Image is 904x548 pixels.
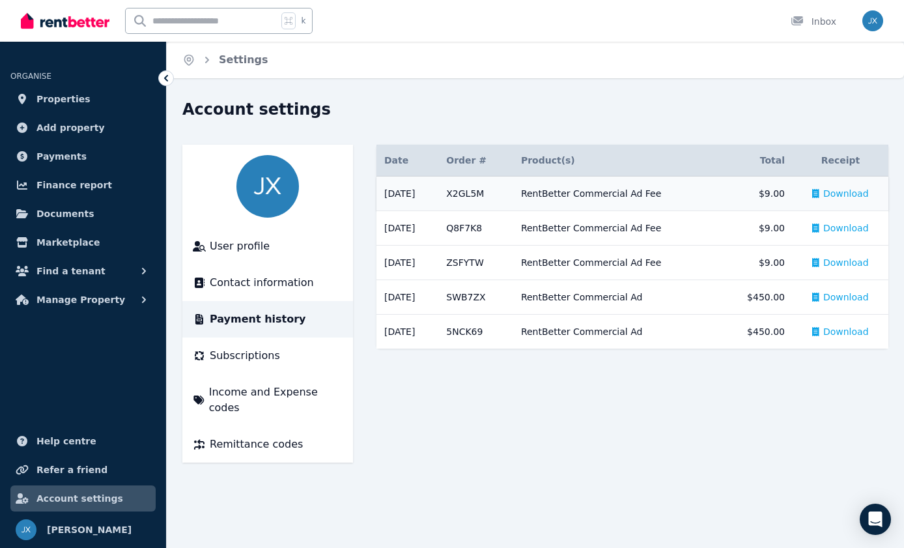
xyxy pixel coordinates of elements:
a: Subscriptions [193,348,343,364]
span: Marketplace [36,235,100,250]
span: Income and Expense codes [209,384,343,416]
td: [DATE] [376,246,438,280]
span: Documents [36,206,94,222]
a: Remittance codes [193,437,343,452]
a: Payments [10,143,156,169]
span: Download [823,291,869,304]
td: $9.00 [722,177,793,211]
th: Product(s) [513,145,722,177]
a: Marketplace [10,229,156,255]
span: Account settings [36,491,123,506]
span: [PERSON_NAME] [47,522,132,538]
span: Refer a friend [36,462,107,478]
td: [DATE] [376,177,438,211]
td: X2GL5M [438,177,513,211]
span: Add property [36,120,105,136]
span: User profile [210,238,270,254]
span: Download [823,222,869,235]
td: [DATE] [376,315,438,349]
th: Date [376,145,438,177]
span: Properties [36,91,91,107]
span: Help centre [36,433,96,449]
td: Q8F7K8 [438,211,513,246]
a: Refer a friend [10,457,156,483]
a: Add property [10,115,156,141]
span: k [301,16,305,26]
td: [DATE] [376,280,438,315]
td: [DATE] [376,211,438,246]
h1: Account settings [182,99,331,120]
nav: Breadcrumb [167,42,284,78]
div: RentBetter Commercial Ad Fee [521,222,714,235]
img: James Xuereb [16,519,36,540]
td: $450.00 [722,280,793,315]
img: James Xuereb [862,10,883,31]
a: User profile [193,238,343,254]
span: Payments [36,149,87,164]
td: $450.00 [722,315,793,349]
img: RentBetter [21,11,109,31]
span: Finance report [36,177,112,193]
a: Income and Expense codes [193,384,343,416]
div: RentBetter Commercial Ad [521,291,714,304]
span: Contact information [210,275,314,291]
td: SWB7ZX [438,280,513,315]
div: Inbox [791,15,836,28]
span: Remittance codes [210,437,303,452]
a: Help centre [10,428,156,454]
div: RentBetter Commercial Ad Fee [521,187,714,200]
th: Total [722,145,793,177]
span: ORGANISE [10,72,51,81]
div: RentBetter Commercial Ad [521,325,714,338]
th: Receipt [793,145,888,177]
div: Open Intercom Messenger [860,504,891,535]
td: $9.00 [722,246,793,280]
td: 5NCK69 [438,315,513,349]
span: Order # [446,154,487,167]
span: Subscriptions [210,348,280,364]
a: Documents [10,201,156,227]
span: Find a tenant [36,263,106,279]
a: Account settings [10,485,156,512]
a: Properties [10,86,156,112]
img: James Xuereb [236,155,299,218]
button: Manage Property [10,287,156,313]
span: Download [823,187,869,200]
button: Find a tenant [10,258,156,284]
a: Settings [219,53,268,66]
span: Download [823,325,869,338]
a: Finance report [10,172,156,198]
td: $9.00 [722,211,793,246]
div: RentBetter Commercial Ad Fee [521,256,714,269]
td: ZSFYTW [438,246,513,280]
a: Payment history [193,311,343,327]
span: Manage Property [36,292,125,308]
a: Contact information [193,275,343,291]
span: Payment history [210,311,306,327]
span: Download [823,256,869,269]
